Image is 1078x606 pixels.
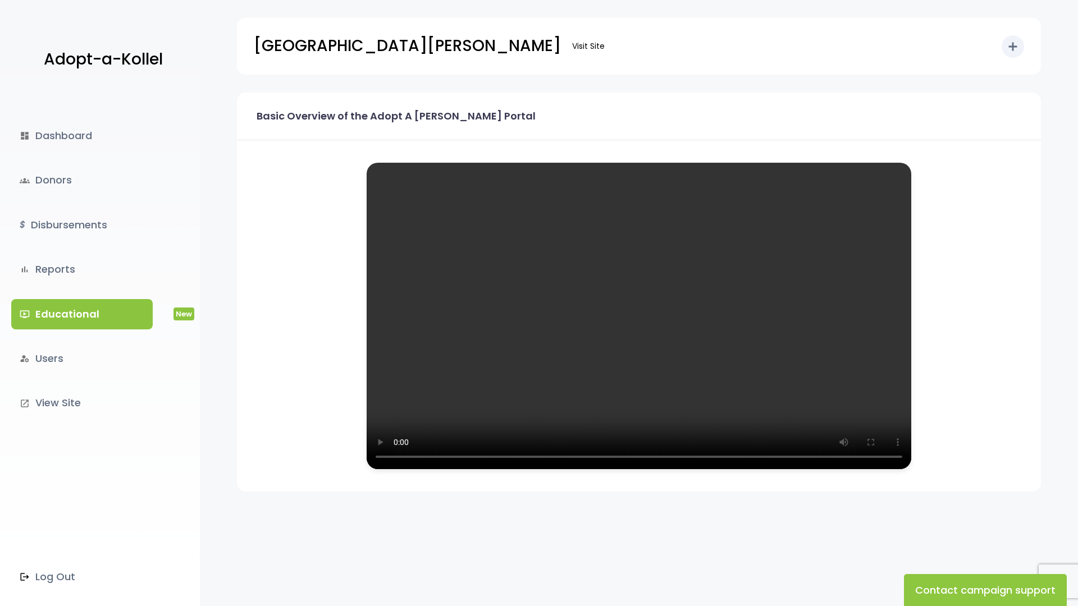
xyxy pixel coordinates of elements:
[20,217,25,233] i: $
[1002,35,1024,58] button: add
[11,254,153,284] a: bar_chartReports
[904,574,1067,606] button: Contact campaign support
[20,176,30,186] span: groups
[257,107,536,125] span: Basic Overview of the Adopt A [PERSON_NAME] Portal
[367,163,911,469] video: Your browser does not support the video tag.
[11,299,153,329] a: ondemand_videoEducationalNew
[11,343,153,374] a: manage_accountsUsers
[11,121,153,151] a: dashboardDashboard
[20,131,30,141] i: dashboard
[20,398,30,408] i: launch
[254,32,561,60] p: [GEOGRAPHIC_DATA][PERSON_NAME]
[173,307,194,320] span: New
[11,210,153,240] a: $Disbursements
[11,165,153,195] a: groupsDonors
[20,309,30,319] i: ondemand_video
[11,562,153,592] a: Log Out
[1006,40,1020,53] i: add
[567,35,610,57] a: Visit Site
[38,33,163,87] a: Adopt-a-Kollel
[20,264,30,274] i: bar_chart
[20,353,30,364] i: manage_accounts
[44,45,163,74] p: Adopt-a-Kollel
[11,388,153,418] a: launchView Site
